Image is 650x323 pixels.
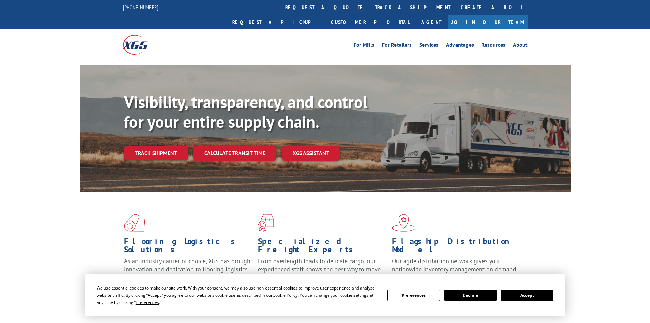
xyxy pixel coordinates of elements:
img: xgs-icon-total-supply-chain-intelligence-red [124,214,145,232]
h1: Flagship Distribution Model [392,237,521,257]
h1: Specialized Freight Experts [258,237,387,257]
p: From overlength loads to delicate cargo, our experienced staff knows the best way to move your fr... [258,257,387,287]
a: Agent [415,15,448,29]
img: xgs-icon-focused-on-flooring-red [258,214,274,232]
a: About [513,42,528,50]
span: Our agile distribution network gives you nationwide inventory management on demand. [392,257,518,273]
a: Customer Portal [326,15,415,29]
a: Services [419,42,438,50]
a: XGS ASSISTANT [282,146,340,161]
a: For Mills [353,42,374,50]
a: Calculate transit time [193,146,276,161]
h1: Flooring Logistics Solutions [124,237,253,257]
a: For Retailers [382,42,412,50]
a: Resources [481,42,505,50]
b: Visibility, transparency, and control for your entire supply chain. [124,91,367,132]
a: Request a pickup [227,15,326,29]
a: Track shipment [124,146,188,160]
img: xgs-icon-flagship-distribution-model-red [392,214,416,232]
span: Preferences [136,299,159,305]
button: Decline [444,290,497,301]
div: We use essential cookies to make our site work. With your consent, we may also use non-essential ... [97,284,379,306]
span: As an industry carrier of choice, XGS has brought innovation and dedication to flooring logistics... [124,257,252,281]
button: Preferences [387,290,440,301]
div: Cookie Consent Prompt [85,274,565,316]
a: Join Our Team [448,15,528,29]
button: Accept [501,290,553,301]
a: Advantages [446,42,474,50]
span: Cookie Policy [273,292,298,298]
a: [PHONE_NUMBER] [123,4,158,11]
